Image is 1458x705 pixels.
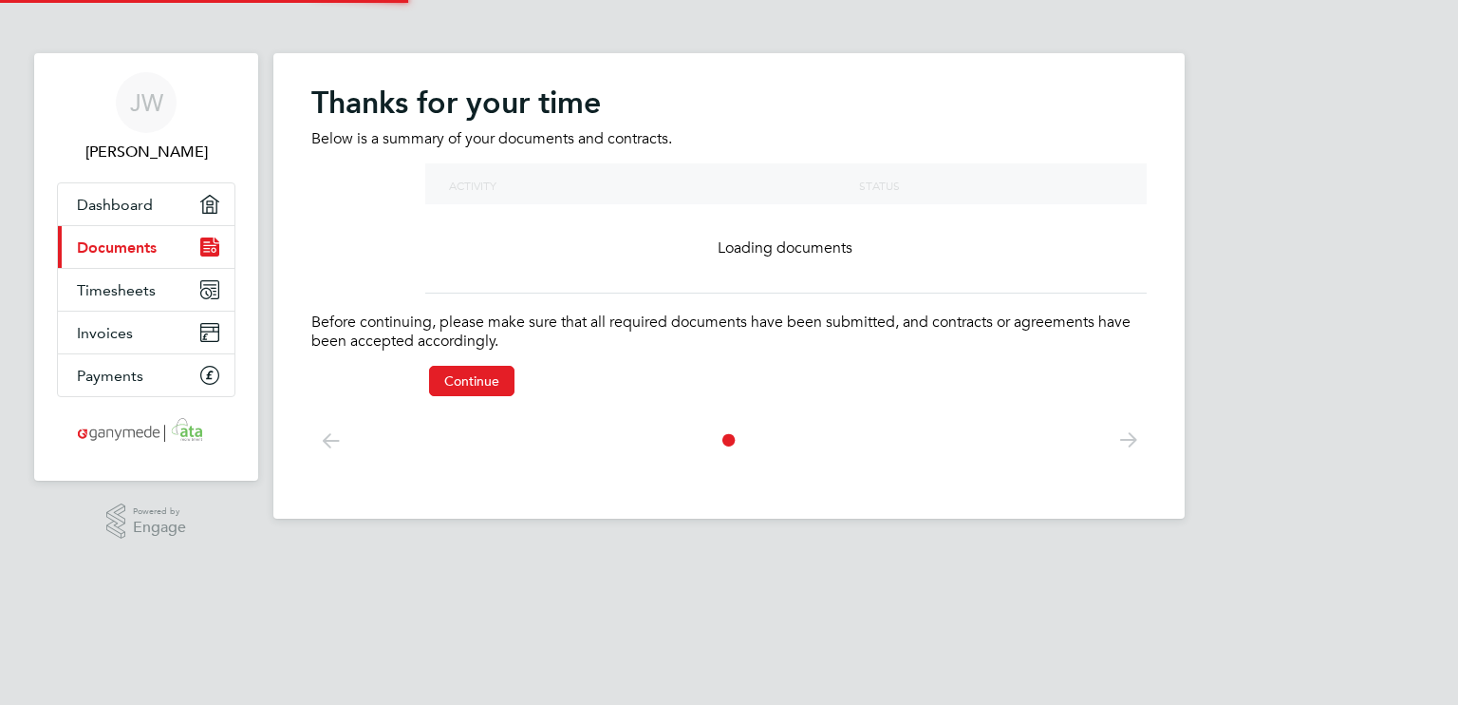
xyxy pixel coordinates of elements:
span: Engage [133,520,186,536]
a: JW[PERSON_NAME] [57,72,235,163]
nav: Main navigation [34,53,258,481]
span: Dashboard [77,196,153,214]
span: Timesheets [77,281,156,299]
a: Invoices [58,312,234,353]
span: Powered by [133,504,186,520]
a: Go to home page [57,416,235,447]
a: Documents [58,226,234,268]
span: Invoices [77,324,133,342]
p: Before continuing, please make sure that all required documents have been submitted, and contract... [311,313,1147,352]
span: JW [130,90,163,115]
p: Below is a summary of your documents and contracts. [311,129,1147,149]
a: Payments [58,354,234,396]
h2: Thanks for your time [311,84,1147,122]
span: Jacky Wilks [57,141,235,163]
a: Dashboard [58,183,234,225]
span: Payments [77,367,143,385]
span: Documents [77,238,157,257]
button: Continue [429,366,514,396]
img: ganymedesolutions-logo-retina.png [72,416,221,447]
a: Powered byEngage [106,504,187,540]
a: Timesheets [58,269,234,311]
